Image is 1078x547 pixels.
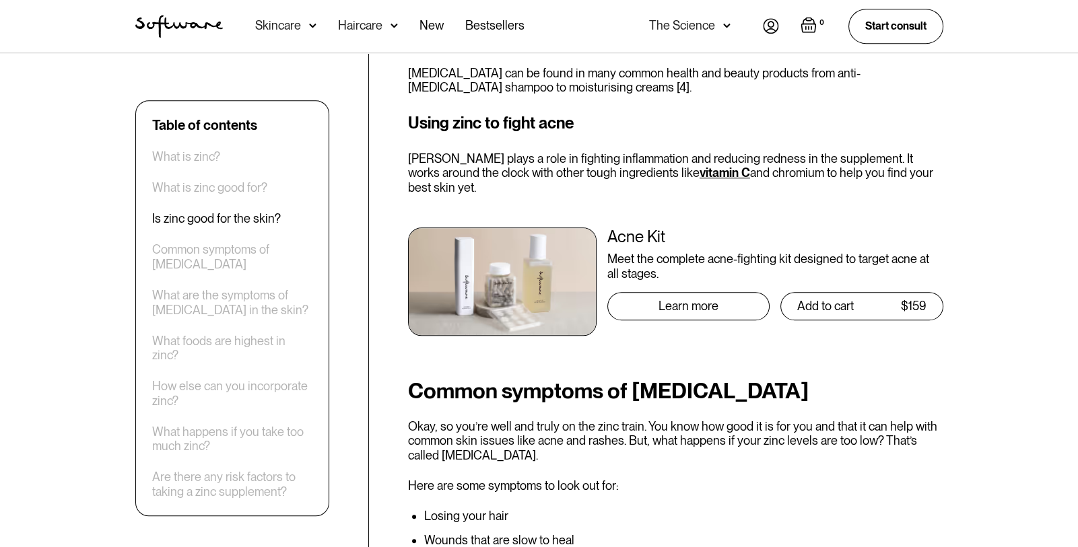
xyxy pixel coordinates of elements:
div: Haircare [338,19,382,32]
p: [MEDICAL_DATA] can be found in many common health and beauty products from anti-[MEDICAL_DATA] sh... [408,66,943,95]
a: What are the symptoms of [MEDICAL_DATA] in the skin? [152,289,312,318]
a: Are there any risk factors to taking a zinc supplement? [152,470,312,499]
li: Wounds that are slow to heal [424,534,943,547]
h2: Common symptoms of [MEDICAL_DATA] [408,379,943,403]
div: Skincare [255,19,301,32]
a: Open empty cart [801,17,827,36]
a: What is zinc good for? [152,181,267,196]
div: Table of contents [152,118,257,134]
a: Common symptoms of [MEDICAL_DATA] [152,243,312,272]
h3: Using zinc to fight acne [408,111,943,135]
a: What is zinc? [152,150,220,165]
img: arrow down [309,19,316,32]
div: Meet the complete acne-fighting kit designed to target acne at all stages. [607,252,943,281]
p: [PERSON_NAME] plays a role in fighting inflammation and reducing redness in the supplement. It wo... [408,151,943,195]
div: The Science [649,19,715,32]
p: Here are some symptoms to look out for: [408,478,943,493]
a: vitamin C [700,166,750,180]
a: How else can you incorporate zinc? [152,379,312,408]
p: Okay, so you’re well and truly on the zinc train. You know how good it is for you and that it can... [408,419,943,463]
a: What happens if you take too much zinc? [152,425,312,453]
a: Start consult [848,9,943,43]
a: Is zinc good for the skin? [152,212,281,227]
img: arrow down [723,19,731,32]
div: $159 [901,299,927,313]
a: home [135,15,223,38]
div: Learn more [659,299,718,313]
a: Acne KitMeet the complete acne-fighting kit designed to target acne at all stages.Learn moreAdd t... [408,227,943,336]
div: Add to cart [797,299,854,313]
img: arrow down [391,19,398,32]
div: 0 [817,17,827,29]
img: Software Logo [135,15,223,38]
li: Losing your hair [424,509,943,523]
div: Acne Kit [607,227,943,247]
a: What foods are highest in zinc? [152,334,312,363]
